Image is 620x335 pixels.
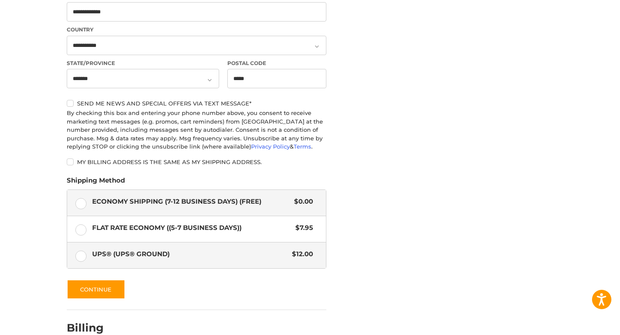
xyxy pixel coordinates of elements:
label: My billing address is the same as my shipping address. [67,158,326,165]
a: Privacy Policy [251,143,290,150]
button: Continue [67,279,125,299]
span: $7.95 [291,223,313,233]
span: UPS® (UPS® Ground) [92,249,288,259]
span: Flat Rate Economy ((5-7 Business Days)) [92,223,291,233]
div: By checking this box and entering your phone number above, you consent to receive marketing text ... [67,109,326,151]
h2: Billing [67,321,117,335]
span: $12.00 [288,249,313,259]
label: Postal Code [227,59,326,67]
label: Send me news and special offers via text message* [67,100,326,107]
span: $0.00 [290,197,313,207]
legend: Shipping Method [67,176,125,189]
span: Economy Shipping (7-12 Business Days) (Free) [92,197,290,207]
label: Country [67,26,326,34]
label: State/Province [67,59,219,67]
a: Terms [294,143,311,150]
